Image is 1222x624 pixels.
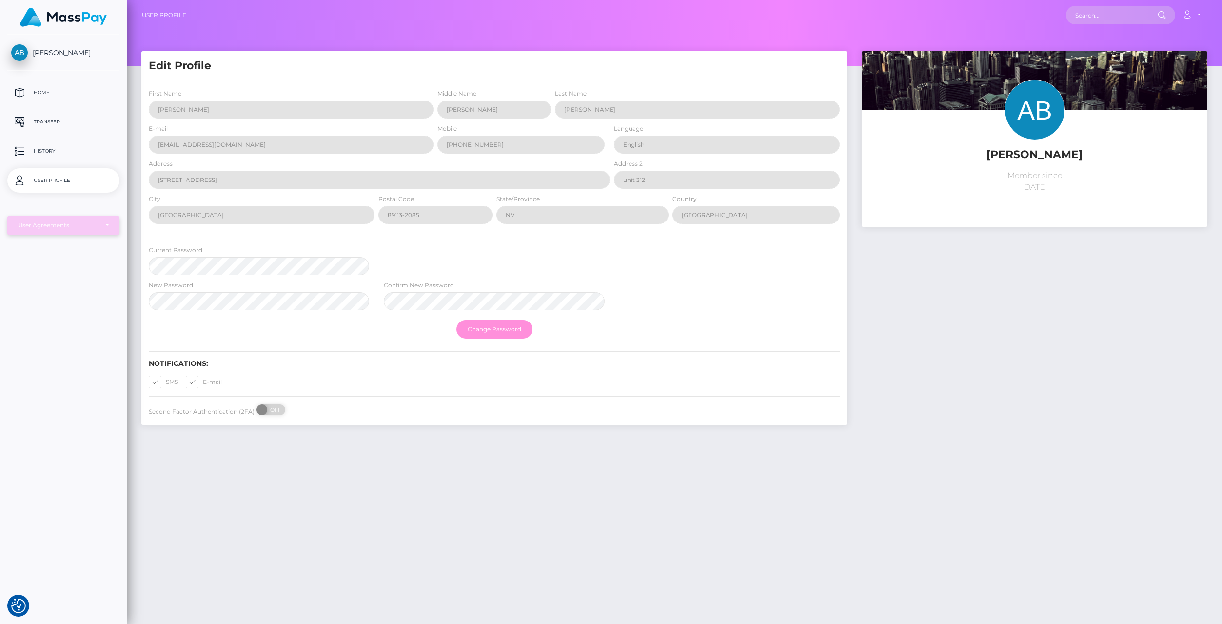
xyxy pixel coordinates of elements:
[11,115,116,129] p: Transfer
[437,89,476,98] label: Middle Name
[149,59,840,74] h5: Edit Profile
[262,404,286,415] span: OFF
[142,5,186,25] a: User Profile
[7,139,119,163] a: History
[186,376,222,388] label: E-mail
[7,48,119,57] span: [PERSON_NAME]
[7,216,119,235] button: User Agreements
[20,8,107,27] img: MassPay
[7,110,119,134] a: Transfer
[614,160,643,168] label: Address 2
[378,195,414,203] label: Postal Code
[11,599,26,613] img: Revisit consent button
[149,376,178,388] label: SMS
[149,160,173,168] label: Address
[11,599,26,613] button: Consent Preferences
[614,124,643,133] label: Language
[11,173,116,188] p: User Profile
[862,51,1207,282] img: ...
[384,281,454,290] label: Confirm New Password
[456,320,532,339] button: Change Password
[149,246,202,255] label: Current Password
[18,221,98,229] div: User Agreements
[149,124,168,133] label: E-mail
[869,170,1200,193] p: Member since [DATE]
[149,360,840,368] h6: Notifications:
[672,195,697,203] label: Country
[7,81,119,105] a: Home
[11,85,116,100] p: Home
[437,124,457,133] label: Mobile
[11,144,116,159] p: History
[555,89,587,98] label: Last Name
[149,89,181,98] label: First Name
[496,195,540,203] label: State/Province
[1066,6,1158,24] input: Search...
[149,195,160,203] label: City
[869,147,1200,162] h5: [PERSON_NAME]
[149,281,193,290] label: New Password
[7,168,119,193] a: User Profile
[149,407,255,416] label: Second Factor Authentication (2FA)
